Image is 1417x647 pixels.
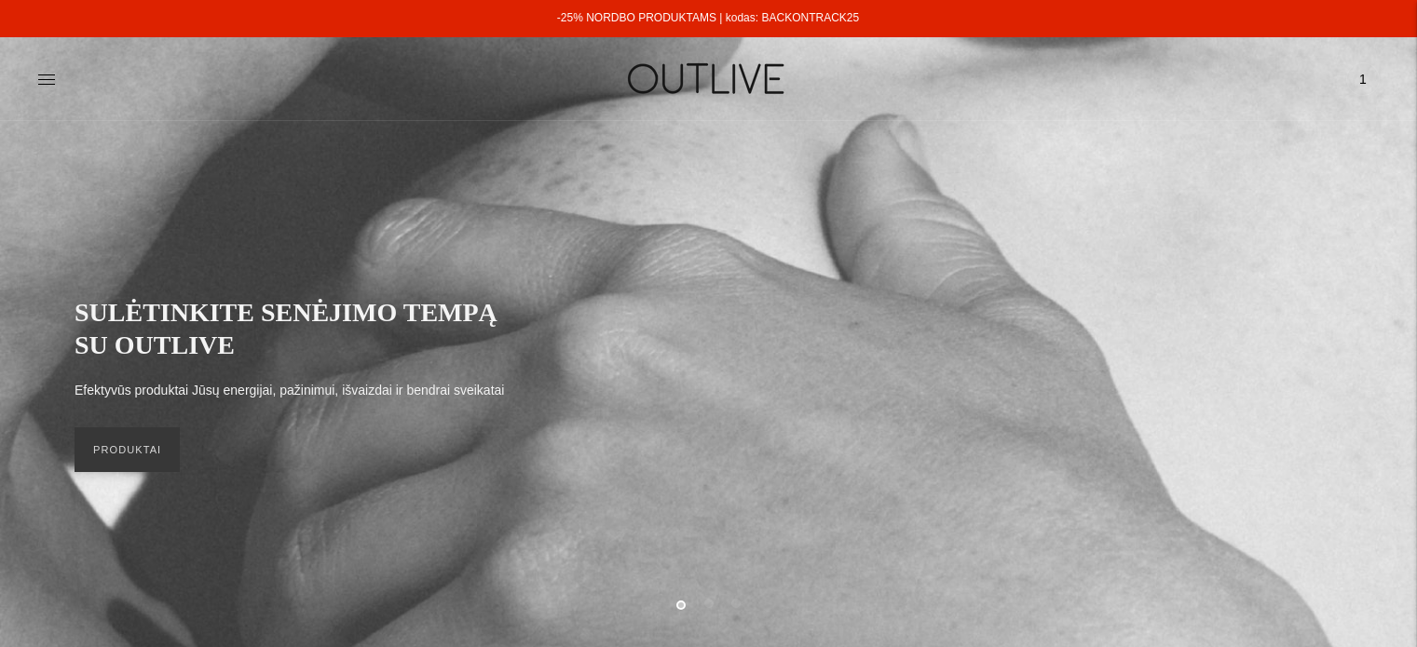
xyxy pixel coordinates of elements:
a: 1 [1346,59,1380,100]
span: 1 [1350,66,1376,92]
a: -25% NORDBO PRODUKTAMS | kodas: BACKONTRACK25 [557,11,859,24]
button: Move carousel to slide 3 [731,599,741,608]
a: PRODUKTAI [75,427,180,472]
img: OUTLIVE [592,47,824,111]
button: Move carousel to slide 2 [704,599,714,608]
p: Efektyvūs produktai Jūsų energijai, pažinimui, išvaizdai ir bendrai sveikatai [75,380,504,402]
button: Move carousel to slide 1 [676,600,686,610]
h2: SULĖTINKITE SENĖJIMO TEMPĄ SU OUTLIVE [75,296,522,361]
